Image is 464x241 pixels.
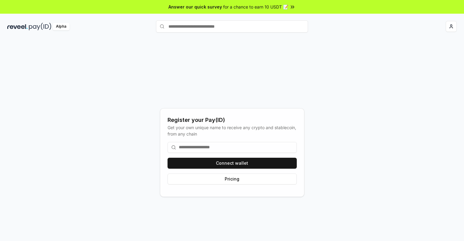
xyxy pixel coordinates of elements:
button: Pricing [168,174,297,184]
span: for a chance to earn 10 USDT 📝 [223,4,288,10]
img: reveel_dark [7,23,28,30]
div: Get your own unique name to receive any crypto and stablecoin, from any chain [168,124,297,137]
div: Register your Pay(ID) [168,116,297,124]
button: Connect wallet [168,158,297,169]
img: pay_id [29,23,51,30]
div: Alpha [53,23,70,30]
span: Answer our quick survey [168,4,222,10]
